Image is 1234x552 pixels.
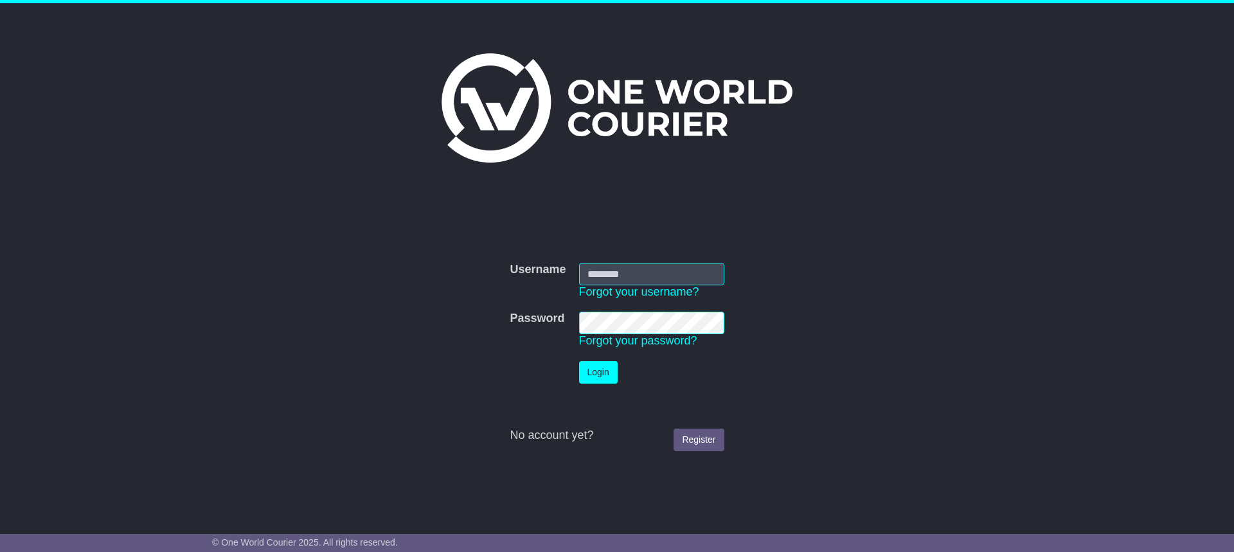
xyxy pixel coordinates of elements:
label: Password [510,312,564,326]
a: Forgot your password? [579,334,697,347]
a: Register [674,429,724,451]
a: Forgot your username? [579,285,699,298]
span: © One World Courier 2025. All rights reserved. [212,537,398,548]
button: Login [579,361,618,384]
img: One World [442,53,792,163]
label: Username [510,263,566,277]
div: No account yet? [510,429,724,443]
